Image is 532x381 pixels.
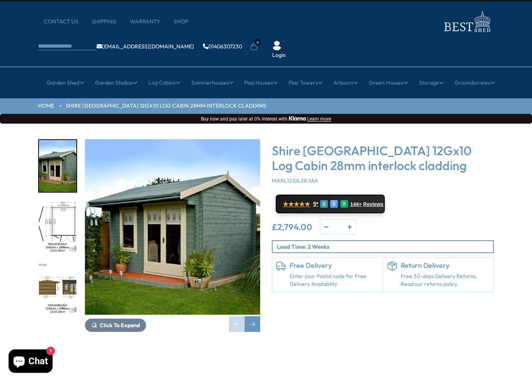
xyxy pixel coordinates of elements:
[38,200,77,254] div: 2 / 16
[191,73,233,92] a: Summerhouses
[272,41,282,50] img: User Icon
[333,73,358,92] a: Arbours
[369,73,408,92] a: Green Houses
[254,39,261,46] span: 0
[66,102,266,110] a: Shire [GEOGRAPHIC_DATA] 12Gx10 Log Cabin 28mm interlock cladding
[454,73,495,92] a: Groundscrews
[44,18,86,26] a: CONTACT US
[272,51,286,59] a: Login
[85,139,260,315] img: Shire Marlborough 12Gx10 Log Cabin 28mm interlock cladding - Best Shed
[244,73,278,92] a: Play Houses
[350,201,361,207] span: 144+
[290,261,379,270] h6: Free Delivery
[100,322,140,329] span: Click To Expand
[39,201,76,253] img: 12x10MarlboroughSTDFLOORPLANMMFT28mmTEMP_dcc92798-60a6-423a-957c-a89463604aa4_200x200.jpg
[250,43,258,51] a: 0
[245,316,260,332] div: Next slide
[203,44,242,49] a: 01406307230
[276,195,385,213] a: ★★★★★ 5* G E R 144+ Reviews
[340,200,348,208] div: R
[130,18,168,26] a: Warranty
[330,200,338,208] div: E
[148,73,180,92] a: Log Cabins
[85,319,146,332] button: Click To Expand
[85,139,260,332] div: 1 / 16
[439,9,494,34] img: logo
[272,143,494,173] h3: Shire [GEOGRAPHIC_DATA] 12Gx10 Log Cabin 28mm interlock cladding
[290,273,379,288] a: Enter your Postal code for Free Delivery Availability
[401,261,490,270] h6: Return Delivery
[277,243,493,251] p: Lead Time: 2 Weeks
[283,200,310,208] span: ★★★★★
[38,139,77,193] div: 1 / 16
[38,261,77,315] div: 3 / 16
[95,73,137,92] a: Garden Studios
[229,316,245,332] div: Previous slide
[174,18,196,26] a: Shop
[289,73,322,92] a: Play Towers
[419,73,444,92] a: Storage
[39,140,76,192] img: Marlborough_7_3123f303-0f06-4683-a69a-de8e16965eae_200x200.jpg
[47,73,84,92] a: Garden Shed
[39,262,76,314] img: 12x10MarlboroughSTDELEVATIONSMMFT28mmTEMP_56476c18-d6f5-457f-ac15-447675c32051_200x200.jpg
[320,200,328,208] div: G
[38,102,54,110] a: HOME
[363,201,384,207] span: Reviews
[401,273,490,288] p: Free 30-days Delivery Returns, Read our returns policy.
[6,349,55,375] inbox-online-store-chat: Shopify online store chat
[92,18,124,26] a: Shipping
[272,177,318,184] span: MARL1210L28-1AA
[272,223,312,231] ins: £2,794.00
[97,44,194,49] a: [EMAIL_ADDRESS][DOMAIN_NAME]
